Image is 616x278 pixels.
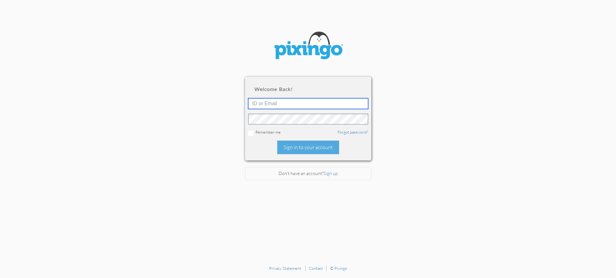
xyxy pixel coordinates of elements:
[330,266,347,271] a: © Pixingo
[248,129,368,136] div: Remember me
[248,98,368,109] input: ID or Email
[277,141,339,154] div: Sign in to your account
[270,28,346,64] img: pixingo logo
[245,167,371,180] div: Don't have an account?
[309,266,323,271] a: Contact
[254,86,362,92] h2: Welcome back!
[324,171,338,176] a: Sign up
[338,130,368,135] a: Forgot password?
[269,266,301,271] a: Privacy Statement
